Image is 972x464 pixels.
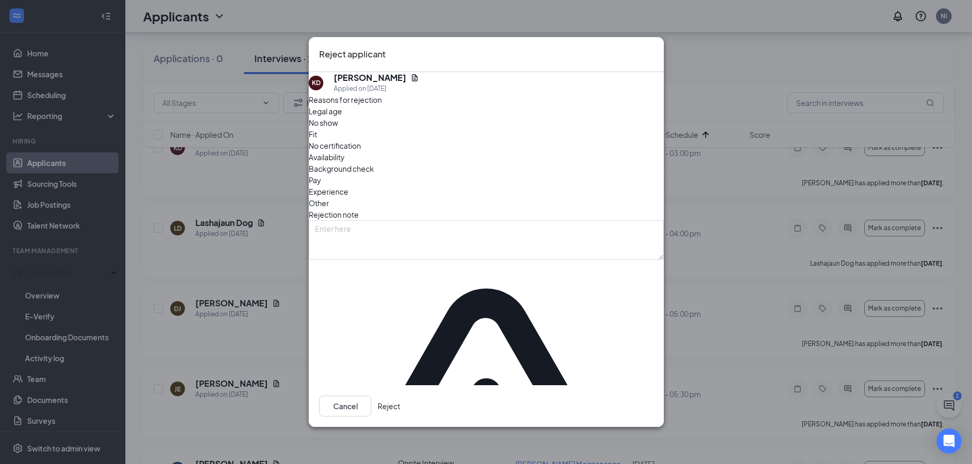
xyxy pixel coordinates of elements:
[309,95,382,104] span: Reasons for rejection
[319,47,385,61] h3: Reject applicant
[309,128,317,140] span: Fit
[319,396,371,417] button: Cancel
[309,210,359,219] span: Rejection note
[411,74,419,82] svg: Document
[334,72,406,84] h5: [PERSON_NAME]
[309,117,338,128] span: No show
[309,186,348,197] span: Experience
[309,197,329,209] span: Other
[378,396,400,417] button: Reject
[309,151,345,163] span: Availability
[309,163,374,174] span: Background check
[936,429,962,454] div: Open Intercom Messenger
[309,105,342,117] span: Legal age
[334,84,419,94] div: Applied on [DATE]
[309,174,321,186] span: Pay
[309,140,361,151] span: No certification
[311,78,320,87] div: KD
